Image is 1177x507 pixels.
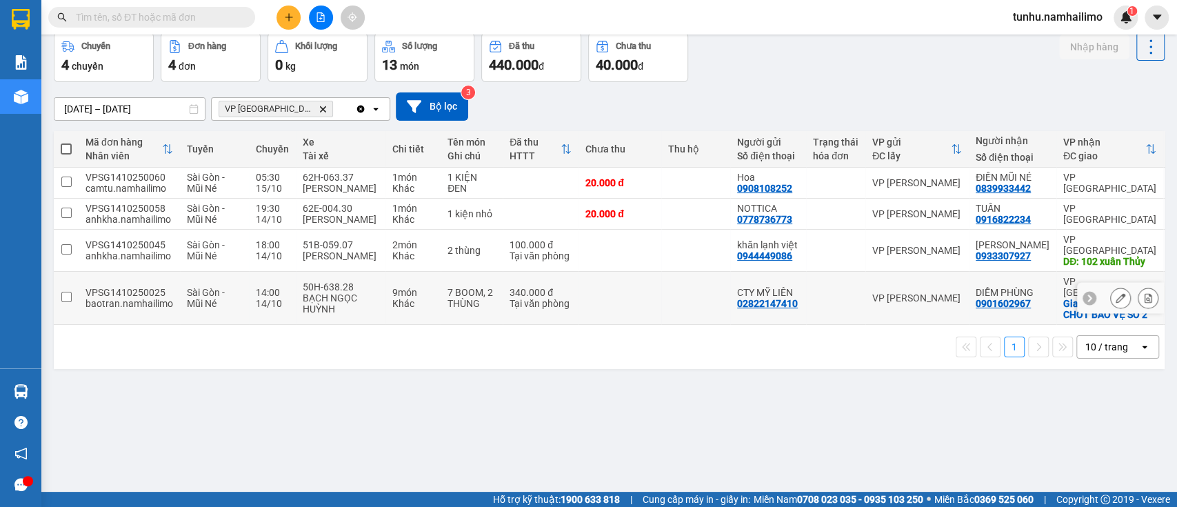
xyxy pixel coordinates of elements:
img: warehouse-icon [14,384,28,399]
div: Người nhận [976,135,1049,146]
div: Trạng thái [813,137,858,148]
div: Số điện thoại [737,150,799,161]
div: HTTT [510,150,561,161]
div: 0916822234 [976,214,1031,225]
svg: open [1139,341,1150,352]
svg: Clear all [355,103,366,115]
div: Khác [392,183,434,194]
img: warehouse-icon [14,90,28,104]
div: 51B-059.07 [303,239,379,250]
div: Mã đơn hàng [85,137,162,148]
span: Hỗ trợ kỹ thuật: [493,492,620,507]
div: baotran.namhailimo [85,298,173,309]
button: 1 [1004,337,1025,357]
div: 9 món [392,287,434,298]
div: Thu hộ [668,143,723,155]
div: ĐIỀN MŨI NÉ [976,172,1049,183]
div: Người gửi [737,137,799,148]
span: ⚪️ [927,497,931,502]
div: DIỄM PHÙNG [976,287,1049,298]
div: 14/10 [256,214,289,225]
span: đơn [179,61,196,72]
div: 15/10 [256,183,289,194]
button: Đã thu440.000đ [481,32,581,82]
span: 0 [275,57,283,73]
svg: open [370,103,381,115]
button: file-add [309,6,333,30]
span: message [14,478,28,491]
span: tunhu.namhailimo [1002,8,1114,26]
span: chuyến [72,61,103,72]
div: 0901602967 [976,298,1031,309]
span: 13 [382,57,397,73]
div: 20.000 đ [585,177,654,188]
div: 14:00 [256,287,289,298]
div: 14/10 [256,298,289,309]
div: VP [GEOGRAPHIC_DATA] [1063,203,1156,225]
div: 18:00 [256,239,289,250]
div: VPSG1410250045 [85,239,173,250]
div: VP gửi [872,137,951,148]
div: VP [PERSON_NAME] [872,245,962,256]
span: Sài Gòn - Mũi Né [187,239,225,261]
span: caret-down [1151,11,1163,23]
span: Sài Gòn - Mũi Né [187,287,225,309]
div: VP nhận [1063,137,1145,148]
div: Tài xế [303,150,379,161]
div: VP [GEOGRAPHIC_DATA] [1063,172,1156,194]
span: 440.000 [489,57,539,73]
div: VP [PERSON_NAME] [872,208,962,219]
sup: 3 [461,86,475,99]
div: Xe [303,137,379,148]
div: 1 món [392,172,434,183]
div: Tên món [447,137,496,148]
div: 50H-638.28 [303,281,379,292]
span: copyright [1100,495,1110,504]
div: Tại văn phòng [510,250,572,261]
div: Chuyến [81,41,110,51]
div: [PERSON_NAME] [303,183,379,194]
span: VP chợ Mũi Né, close by backspace [219,101,333,117]
div: 0944449086 [737,250,792,261]
div: VPSG1410250025 [85,287,173,298]
span: Cung cấp máy in - giấy in: [643,492,750,507]
div: Đã thu [509,41,534,51]
div: Nhân viên [85,150,162,161]
div: camtu.namhailimo [85,183,173,194]
div: 1 món [392,203,434,214]
div: Hoa [737,172,799,183]
div: Tuyến [187,143,242,155]
button: Khối lượng0kg [268,32,368,82]
button: plus [276,6,301,30]
span: 4 [168,57,176,73]
button: Đơn hàng4đơn [161,32,261,82]
div: khăn lạnh việt [737,239,799,250]
div: KIỀU LAN [976,239,1049,250]
div: Tại văn phòng [510,298,572,309]
div: VPSG1410250058 [85,203,173,214]
button: Chuyến4chuyến [54,32,154,82]
span: món [400,61,419,72]
div: Khác [392,298,434,309]
span: search [57,12,67,22]
span: VP chợ Mũi Né [225,103,313,115]
div: 0839933442 [976,183,1031,194]
span: Miền Bắc [934,492,1034,507]
div: 7 BOOM, 2 THÙNG [447,287,496,309]
div: anhkha.namhailimo [85,250,173,261]
div: hóa đơn [813,150,858,161]
div: Giao: PANADUS - CHỐT BẢO VỆ SỐ 2 [1063,298,1156,320]
sup: 1 [1127,6,1137,16]
strong: 1900 633 818 [561,494,620,505]
div: 02822147410 [737,298,798,309]
span: đ [638,61,643,72]
div: DĐ: 102 xuân Thủy [1063,256,1156,267]
th: Toggle SortBy [503,131,579,168]
div: 2 thùng [447,245,496,256]
svg: Delete [319,105,327,113]
span: plus [284,12,294,22]
th: Toggle SortBy [1056,131,1163,168]
div: 62H-063.37 [303,172,379,183]
span: Miền Nam [754,492,923,507]
div: Số điện thoại [976,152,1049,163]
